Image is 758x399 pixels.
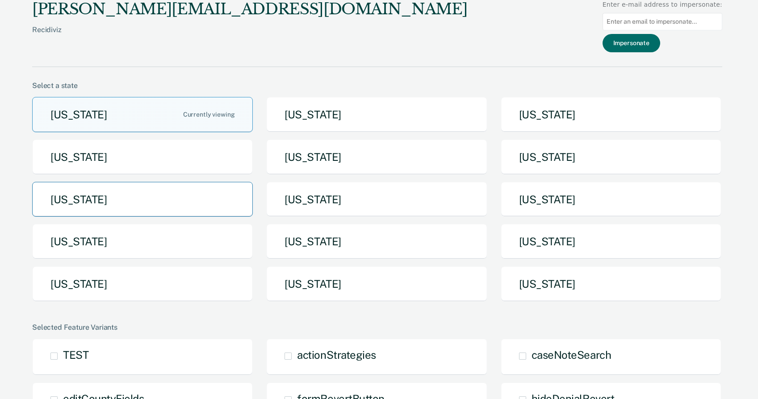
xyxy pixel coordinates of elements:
[266,139,487,175] button: [US_STATE]
[32,224,253,259] button: [US_STATE]
[32,266,253,302] button: [US_STATE]
[266,224,487,259] button: [US_STATE]
[501,139,721,175] button: [US_STATE]
[32,81,722,90] div: Select a state
[501,224,721,259] button: [US_STATE]
[32,182,253,217] button: [US_STATE]
[501,182,721,217] button: [US_STATE]
[266,182,487,217] button: [US_STATE]
[266,97,487,132] button: [US_STATE]
[532,349,611,361] span: caseNoteSearch
[297,349,376,361] span: actionStrategies
[603,13,722,30] input: Enter an email to impersonate...
[32,25,467,48] div: Recidiviz
[63,349,88,361] span: TEST
[266,266,487,302] button: [US_STATE]
[501,266,721,302] button: [US_STATE]
[603,34,660,52] button: Impersonate
[501,97,721,132] button: [US_STATE]
[32,97,253,132] button: [US_STATE]
[32,323,722,332] div: Selected Feature Variants
[32,139,253,175] button: [US_STATE]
